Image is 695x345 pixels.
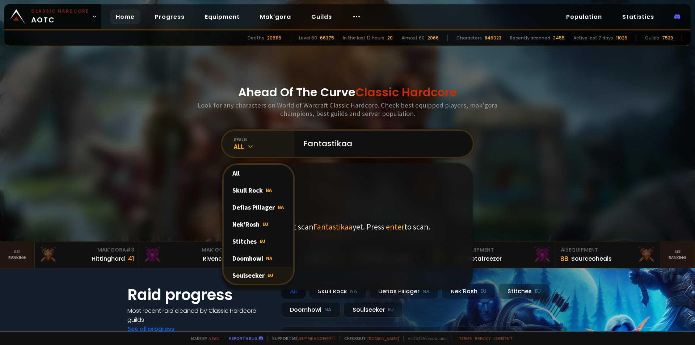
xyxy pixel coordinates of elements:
div: All [234,142,295,151]
h3: Look for any characters on World of Warcraft Classic Hardcore. Check best equipped players, mak'g... [195,101,500,118]
div: 66375 [320,35,334,41]
small: NA [324,306,332,314]
div: 3455 [553,35,565,41]
a: See all progress [127,325,174,333]
a: Consent [493,336,513,341]
div: Level 60 [299,35,317,41]
span: NA [266,187,272,193]
a: Equipment [199,9,245,24]
span: Made by [187,336,219,341]
a: Mak'gora [254,9,297,24]
div: 846023 [485,35,501,41]
div: Doomhowl [224,250,293,267]
div: 88 [560,254,568,264]
span: # 3 [560,246,569,253]
span: EU [268,272,273,278]
a: Population [560,9,608,24]
div: Equipment [456,246,551,254]
div: Equipment [560,246,656,254]
div: Mak'Gora [143,246,239,254]
a: Progress [149,9,190,24]
small: EU [535,288,541,295]
span: # 3 [126,246,134,253]
p: We didn't scan yet. Press to scan. [265,222,430,232]
div: Stitches [498,283,550,299]
div: Doomhowl [281,302,341,317]
div: Sourceoheals [571,254,612,263]
span: Classic Hardcore [355,84,457,100]
span: enter [386,222,404,232]
span: EU [262,221,268,227]
div: Characters [456,35,482,41]
div: All [224,165,293,182]
a: Guilds [306,9,338,24]
div: Rivench [203,254,226,263]
div: Active last 7 days [573,35,613,41]
a: #3Equipment88Sourceoheals [556,242,660,268]
div: Almost 60 [401,35,425,41]
small: EU [388,306,394,314]
a: Home [110,9,140,24]
span: NA [278,204,284,210]
div: 7538 [662,35,673,41]
div: Soulseeker [224,267,293,284]
h4: Most recent raid cleaned by Classic Hardcore guilds [127,306,272,324]
small: Classic Hardcore [31,8,89,14]
div: Skull Rock [224,182,293,199]
a: a fan [208,336,219,341]
a: Mak'Gora#3Hittinghard41 [35,242,139,268]
div: Defias Pillager [224,199,293,216]
input: Search a character... [299,131,464,157]
div: In the last 12 hours [343,35,384,41]
span: Checkout [340,336,399,341]
a: [DOMAIN_NAME] [367,336,399,341]
div: Stitches [224,233,293,250]
span: NA [266,255,272,261]
a: Privacy [475,336,490,341]
div: Deaths [248,35,264,41]
div: Hittinghard [92,254,125,263]
div: 41 [128,254,134,264]
a: Buy me a coffee [299,336,335,341]
span: AOTC [31,8,89,25]
h1: Raid progress [127,283,272,306]
a: Terms [459,336,472,341]
div: realm [234,137,295,142]
div: 206116 [267,35,281,41]
div: Soulseeker [344,302,403,317]
small: EU [480,288,486,295]
div: 11026 [616,35,627,41]
div: All [281,283,306,299]
div: Skull Rock [309,283,366,299]
div: Defias Pillager [369,283,439,299]
div: 2066 [427,35,439,41]
a: Seeranking [660,242,695,268]
div: Recently scanned [510,35,550,41]
span: Fantastikaa [313,222,353,232]
div: 20 [387,35,393,41]
span: v. d752d5 - production [403,336,447,341]
h1: Ahead Of The Curve [238,84,457,101]
div: Nek'Rosh [224,216,293,233]
div: Nek'Rosh [442,283,496,299]
span: EU [260,238,265,244]
span: Support me, [268,336,335,341]
a: Classic HardcoreAOTC [4,4,101,29]
small: NA [350,288,357,295]
a: Report a bug [229,336,257,341]
small: NA [422,288,430,295]
a: Mak'Gora#2Rivench100 [139,242,243,268]
div: Guilds [645,35,659,41]
div: Mak'Gora [39,246,134,254]
a: Statistics [616,9,660,24]
a: #2Equipment88Notafreezer [452,242,556,268]
div: Notafreezer [467,254,502,263]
